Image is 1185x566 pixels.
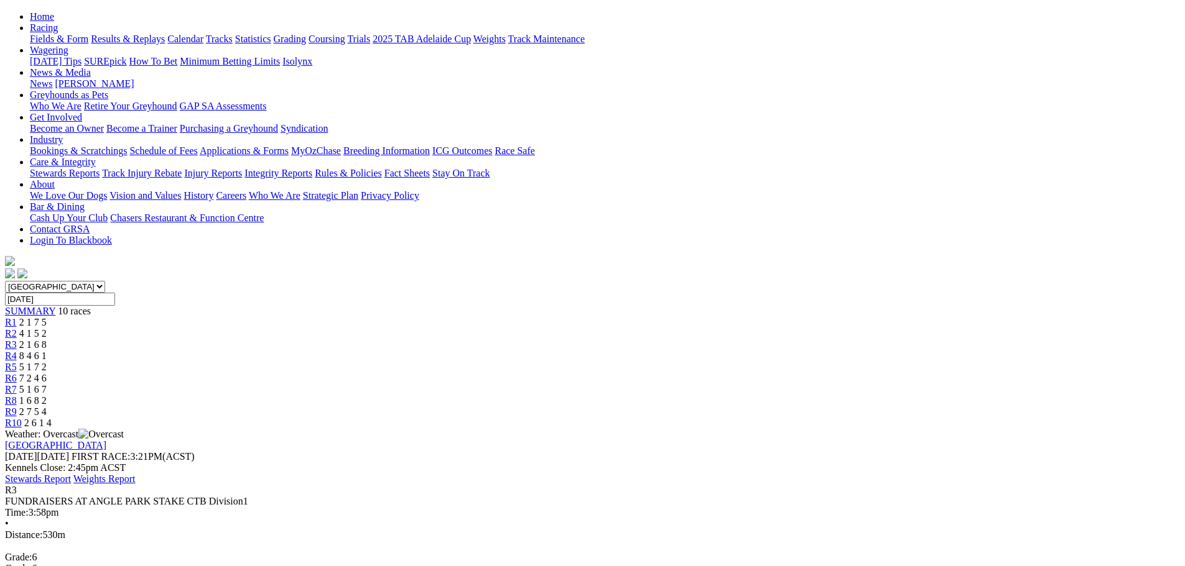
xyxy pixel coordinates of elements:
[216,190,246,201] a: Careers
[30,89,108,100] a: Greyhounds as Pets
[30,224,90,234] a: Contact GRSA
[5,293,115,306] input: Select date
[30,22,58,33] a: Racing
[30,56,81,66] a: [DATE] Tips
[282,56,312,66] a: Isolynx
[30,67,91,78] a: News & Media
[343,145,430,156] a: Breeding Information
[473,34,506,44] a: Weights
[5,451,69,462] span: [DATE]
[5,306,55,316] a: SUMMARY
[129,56,178,66] a: How To Bet
[91,34,165,44] a: Results & Replays
[361,190,419,201] a: Privacy Policy
[347,34,370,44] a: Trials
[19,328,47,339] span: 4 1 5 2
[102,168,182,178] a: Track Injury Rebate
[167,34,203,44] a: Calendar
[5,350,17,361] a: R4
[5,406,17,417] a: R9
[30,45,68,55] a: Wagering
[30,112,82,122] a: Get Involved
[72,451,195,462] span: 3:21PM(ACST)
[235,34,271,44] a: Statistics
[30,123,104,134] a: Become an Owner
[5,429,124,439] span: Weather: Overcast
[30,212,108,223] a: Cash Up Your Club
[384,168,430,178] a: Fact Sheets
[495,145,534,156] a: Race Safe
[30,101,1180,112] div: Greyhounds as Pets
[274,34,306,44] a: Grading
[184,168,242,178] a: Injury Reports
[129,145,197,156] a: Schedule of Fees
[19,350,47,361] span: 8 4 6 1
[19,406,47,417] span: 2 7 5 4
[110,212,264,223] a: Chasers Restaurant & Function Centre
[244,168,312,178] a: Integrity Reports
[5,529,1180,541] div: 530m
[5,395,17,406] span: R8
[24,418,52,428] span: 2 6 1 4
[5,362,17,372] a: R5
[281,123,328,134] a: Syndication
[30,34,88,44] a: Fields & Form
[373,34,471,44] a: 2025 TAB Adelaide Cup
[5,485,17,495] span: R3
[30,78,1180,89] div: News & Media
[180,123,278,134] a: Purchasing a Greyhound
[58,306,91,316] span: 10 races
[5,328,17,339] a: R2
[206,34,233,44] a: Tracks
[19,317,47,327] span: 2 1 7 5
[200,145,289,156] a: Applications & Forms
[30,168,1180,179] div: Care & Integrity
[184,190,213,201] a: History
[5,552,1180,563] div: 6
[19,373,47,383] span: 7 2 4 6
[5,339,17,350] span: R3
[5,440,106,450] a: [GEOGRAPHIC_DATA]
[5,268,15,278] img: facebook.svg
[30,145,127,156] a: Bookings & Scratchings
[315,168,382,178] a: Rules & Policies
[291,145,341,156] a: MyOzChase
[30,190,1180,201] div: About
[30,212,1180,224] div: Bar & Dining
[30,34,1180,45] div: Racing
[5,384,17,395] a: R7
[30,11,54,22] a: Home
[309,34,345,44] a: Coursing
[5,418,22,428] a: R10
[5,507,1180,518] div: 3:58pm
[432,145,492,156] a: ICG Outcomes
[19,339,47,350] span: 2 1 6 8
[303,190,358,201] a: Strategic Plan
[5,451,37,462] span: [DATE]
[30,201,85,212] a: Bar & Dining
[508,34,585,44] a: Track Maintenance
[5,496,1180,507] div: FUNDRAISERS AT ANGLE PARK STAKE CTB Division1
[72,451,130,462] span: FIRST RACE:
[5,317,17,327] a: R1
[5,529,42,540] span: Distance:
[30,123,1180,134] div: Get Involved
[19,362,47,372] span: 5 1 7 2
[19,395,47,406] span: 1 6 8 2
[19,384,47,395] span: 5 1 6 7
[30,134,63,145] a: Industry
[30,145,1180,157] div: Industry
[5,473,71,484] a: Stewards Report
[5,552,32,562] span: Grade:
[180,56,280,66] a: Minimum Betting Limits
[30,179,55,189] a: About
[5,462,1180,473] div: Kennels Close: 2:45pm ACST
[5,373,17,383] a: R6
